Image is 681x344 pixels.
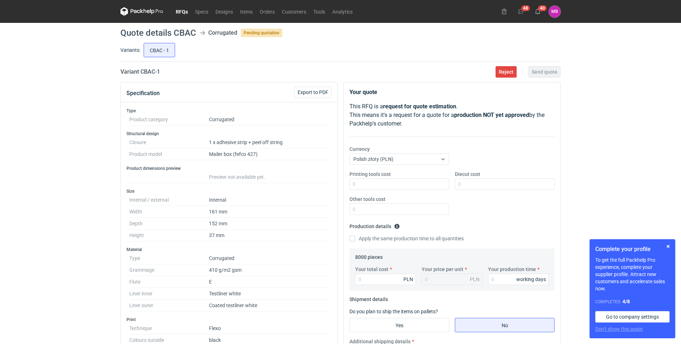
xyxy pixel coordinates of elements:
dt: Liner inner [129,288,209,300]
input: 0 [349,203,449,215]
input: 0 [455,178,555,190]
dd: 152 mm [209,218,329,230]
label: Variants: [120,46,140,54]
h3: Type [126,108,332,114]
a: RFQs [172,7,192,16]
dt: Closure [129,137,209,148]
dd: 37 mm [209,230,329,241]
dt: Width [129,206,209,218]
button: Don’t show this again [595,325,643,333]
strong: production NOT yet approved [454,112,529,118]
dt: Flute [129,276,209,288]
dd: E [209,276,329,288]
span: Preview not available yet. [209,174,265,180]
dd: 161 mm [209,206,329,218]
button: Specification [126,85,160,102]
h1: Complete your profile [595,245,670,254]
svg: Packhelp Pro [120,7,163,16]
div: Corrugated [208,29,237,37]
input: 0 [349,178,449,190]
legend: Production details [349,221,400,229]
button: MB [549,6,561,18]
input: 0 [355,274,416,285]
input: 0 [488,274,549,285]
label: Your total cost [355,266,388,273]
a: Items [237,7,256,16]
dt: Depth [129,218,209,230]
label: Currency [349,146,370,153]
dd: Coated testliner white [209,300,329,311]
strong: Your quote [349,89,377,95]
dd: 1 x adhesive strip + peel off string [209,137,329,148]
button: 48 [515,6,527,17]
button: Skip for now [664,242,672,251]
label: Your production time [488,266,536,273]
h3: Print [126,317,332,323]
h2: Variant CBAC - 1 [120,68,160,76]
label: Printing tools cost [349,171,391,178]
span: Polish złoty (PLN) [353,156,393,162]
label: Apply the same production time to all quantities [349,235,464,242]
dt: Product category [129,114,209,126]
dt: Type [129,252,209,264]
span: Reject [499,69,513,74]
button: 40 [532,6,543,17]
div: PLN [403,276,413,283]
a: Customers [278,7,310,16]
dt: Technique [129,323,209,334]
div: PLN [470,276,479,283]
a: Tools [310,7,329,16]
dd: Corrugated [209,252,329,264]
h3: Material [126,247,332,252]
p: This RFQ is a . This means it's a request for a quote for a by the Packhelp's customer. [349,102,555,128]
h3: Product dimensions preview [126,166,332,171]
label: Other tools cost [349,196,386,203]
dt: Grammage [129,264,209,276]
button: Reject [496,66,517,78]
dt: Height [129,230,209,241]
dt: Liner outer [129,300,209,311]
button: Send quote [528,66,561,78]
dd: 410 g/m2 gsm [209,264,329,276]
a: Analytics [329,7,356,16]
dd: Mailer box (fefco 427) [209,148,329,160]
dd: Testliner white [209,288,329,300]
span: Pending quotation [241,29,282,37]
a: Designs [212,7,237,16]
a: Orders [256,7,278,16]
dd: Corrugated [209,114,329,126]
a: Go to company settings [595,311,670,323]
dt: Internal / external [129,194,209,206]
span: Export to PDF [298,90,328,95]
legend: Shipment details [349,294,388,302]
label: Do you plan to ship the items on pallets? [349,309,438,314]
div: Mateusz Borowik [549,6,561,18]
dt: Product model [129,148,209,160]
h1: Quote details CBAC [120,29,196,37]
h3: Structural design [126,131,332,137]
label: Diecut cost [455,171,480,178]
dd: Flexo [209,323,329,334]
label: Your price per unit [422,266,463,273]
a: Specs [192,7,212,16]
strong: 4 / 8 [622,299,630,304]
label: CBAC - 1 [144,43,175,57]
strong: request for quote estimation [383,103,456,110]
label: No [455,318,555,332]
button: Export to PDF [294,87,332,98]
span: Send quote [532,69,557,74]
dd: Internal [209,194,329,206]
label: Yes [349,318,449,332]
legend: 8000 pieces [355,251,383,260]
p: To get the full Packhelp Pro experience, complete your supplier profile. Attract new customers an... [595,256,670,292]
div: Completed: [595,298,670,305]
div: working days [516,276,546,283]
h3: Size [126,188,332,194]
